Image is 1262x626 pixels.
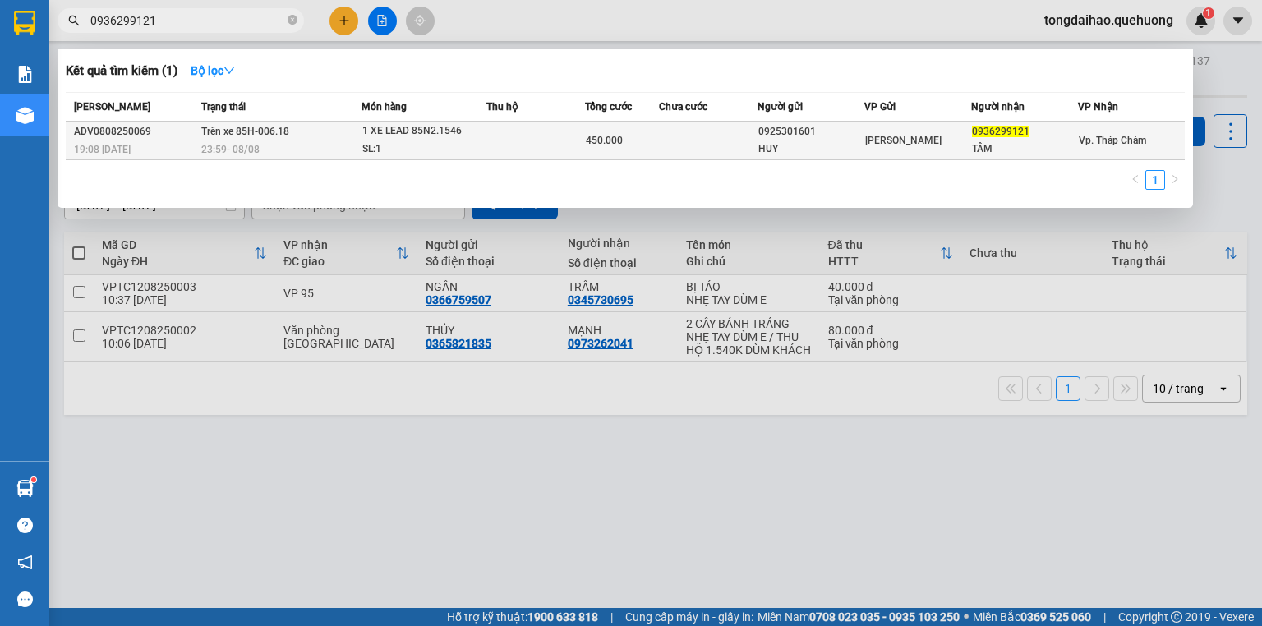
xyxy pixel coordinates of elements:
[972,126,1029,137] span: 0936299121
[288,13,297,29] span: close-circle
[1078,101,1118,113] span: VP Nhận
[1165,170,1185,190] button: right
[17,518,33,533] span: question-circle
[201,126,289,137] span: Trên xe 85H-006.18
[14,11,35,35] img: logo-vxr
[362,101,407,113] span: Món hàng
[586,135,623,146] span: 450.000
[1079,135,1146,146] span: Vp. Tháp Chàm
[362,122,486,140] div: 1 XE LEAD 85N2.1546
[90,12,284,30] input: Tìm tên, số ĐT hoặc mã đơn
[864,101,896,113] span: VP Gửi
[659,101,707,113] span: Chưa cước
[972,140,1077,158] div: TÂM
[288,15,297,25] span: close-circle
[17,555,33,570] span: notification
[16,480,34,497] img: warehouse-icon
[1131,174,1140,184] span: left
[1126,170,1145,190] li: Previous Page
[223,65,235,76] span: down
[1146,171,1164,189] a: 1
[191,64,235,77] strong: Bộ lọc
[758,140,864,158] div: HUY
[865,135,942,146] span: [PERSON_NAME]
[16,107,34,124] img: warehouse-icon
[486,101,518,113] span: Thu hộ
[585,101,632,113] span: Tổng cước
[68,15,80,26] span: search
[201,101,246,113] span: Trạng thái
[31,477,36,482] sup: 1
[16,66,34,83] img: solution-icon
[74,123,196,140] div: ADV0808250069
[21,106,90,183] b: An Anh Limousine
[201,144,260,155] span: 23:59 - 08/08
[66,62,177,80] h3: Kết quả tìm kiếm ( 1 )
[74,144,131,155] span: 19:08 [DATE]
[106,24,158,158] b: Biên nhận gởi hàng hóa
[758,101,803,113] span: Người gửi
[177,58,248,84] button: Bộ lọcdown
[362,140,486,159] div: SL: 1
[1170,174,1180,184] span: right
[758,123,864,140] div: 0925301601
[1126,170,1145,190] button: left
[1145,170,1165,190] li: 1
[971,101,1025,113] span: Người nhận
[1165,170,1185,190] li: Next Page
[17,591,33,607] span: message
[74,101,150,113] span: [PERSON_NAME]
